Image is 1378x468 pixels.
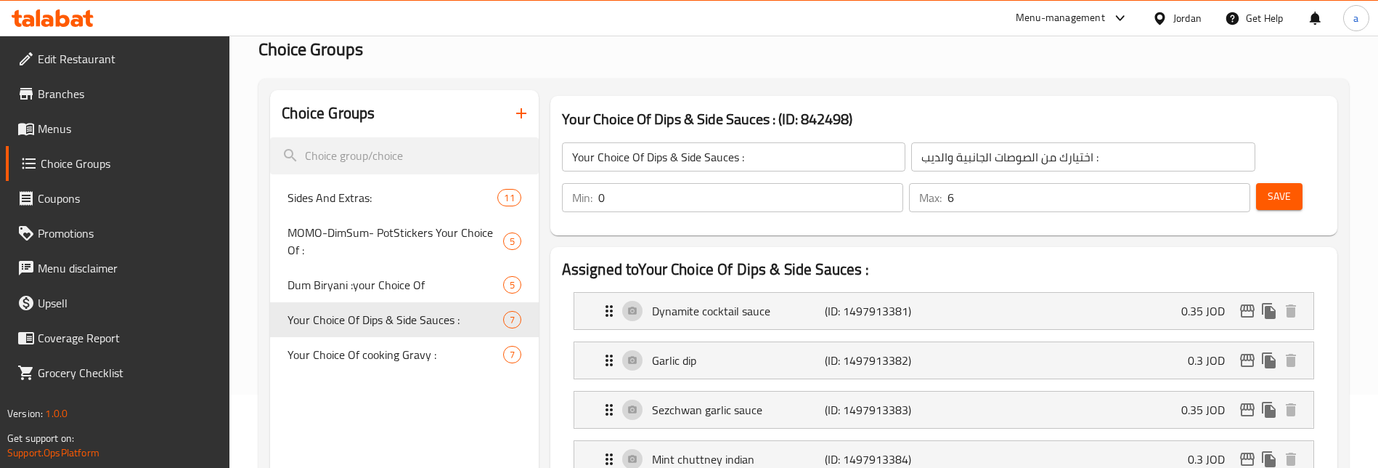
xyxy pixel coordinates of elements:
a: Branches [6,76,230,111]
button: edit [1236,300,1258,322]
p: 0.35 JOD [1181,302,1236,320]
h3: Your Choice Of Dips & Side Sauces : (ID: 842498) [562,108,1326,131]
p: Garlic dip [652,352,825,369]
span: Choice Groups [41,155,219,172]
div: MOMO-DimSum- PotStickers Your Choice Of :5 [270,215,538,267]
a: Upsell [6,286,230,320]
span: Coverage Report [38,329,219,347]
span: Your Choice Of cooking Gravy : [288,346,502,363]
div: Choices [503,276,521,294]
button: Save [1256,183,1302,210]
span: Your Choice Of Dips & Side Sauces : [288,311,502,328]
a: Edit Restaurant [6,41,230,76]
span: a [1353,10,1358,26]
span: Version: [7,404,43,423]
button: delete [1280,300,1302,322]
p: 0.3 JOD [1188,451,1236,468]
span: 5 [504,278,521,292]
span: Sides And Extras: [288,189,497,206]
span: 7 [504,348,521,362]
a: Support.OpsPlatform [7,443,99,462]
div: Expand [574,392,1313,428]
div: Choices [503,233,521,250]
div: Menu-management [1016,9,1105,27]
li: Expand [562,336,1326,385]
div: Your Choice Of Dips & Side Sauces :7 [270,302,538,337]
span: 5 [504,235,521,249]
span: Edit Restaurant [38,50,219,68]
button: delete [1280,350,1302,371]
div: Choices [503,311,521,328]
a: Coverage Report [6,320,230,355]
div: Jordan [1173,10,1202,26]
button: duplicate [1258,300,1280,322]
button: duplicate [1258,399,1280,421]
p: Mint chuttney indian [652,451,825,468]
p: Max: [919,189,942,206]
span: 1.0.0 [45,404,68,423]
span: MOMO-DimSum- PotStickers Your Choice Of : [288,224,502,259]
span: Get support on: [7,429,74,448]
div: Choices [497,189,521,206]
button: duplicate [1258,350,1280,371]
div: Your Choice Of cooking Gravy :7 [270,337,538,372]
a: Menus [6,111,230,146]
a: Coupons [6,181,230,216]
p: Min: [572,189,592,206]
p: (ID: 1497913382) [825,352,940,369]
li: Expand [562,385,1326,435]
h2: Assigned to Your Choice Of Dips & Side Sauces : [562,259,1326,281]
p: 0.35 JOD [1181,401,1236,419]
p: Sezchwan garlic sauce [652,401,825,419]
p: 0.3 JOD [1188,352,1236,369]
li: Expand [562,286,1326,336]
button: delete [1280,399,1302,421]
button: edit [1236,350,1258,371]
span: Menu disclaimer [38,259,219,277]
span: Menus [38,120,219,137]
div: Sides And Extras:11 [270,180,538,215]
span: Upsell [38,294,219,312]
span: 7 [504,313,521,327]
div: Choices [503,346,521,363]
span: Coupons [38,190,219,207]
div: Expand [574,293,1313,329]
div: Dum Biryani :your Choice Of5 [270,267,538,302]
span: Branches [38,85,219,102]
a: Grocery Checklist [6,355,230,390]
span: Choice Groups [258,33,363,65]
a: Menu disclaimer [6,251,230,286]
input: search [270,137,538,174]
a: Choice Groups [6,146,230,181]
span: Save [1268,187,1291,206]
span: Dum Biryani :your Choice Of [288,276,502,294]
p: (ID: 1497913384) [825,451,940,468]
span: Promotions [38,225,219,242]
div: Expand [574,342,1313,379]
button: edit [1236,399,1258,421]
h2: Choice Groups [282,102,375,124]
p: (ID: 1497913381) [825,302,940,320]
a: Promotions [6,216,230,251]
p: (ID: 1497913383) [825,401,940,419]
p: Dynamite cocktail sauce [652,302,825,320]
span: 11 [498,191,520,205]
span: Grocery Checklist [38,364,219,382]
